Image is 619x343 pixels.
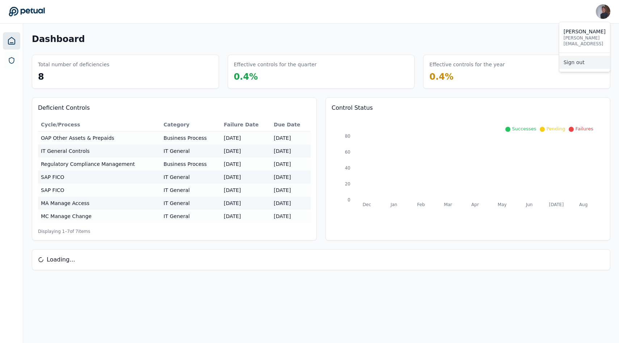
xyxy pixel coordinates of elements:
span: 0.4 % [429,72,454,82]
tspan: 60 [345,150,350,155]
div: Loading... [32,250,610,270]
td: IT General [161,171,221,184]
img: Andrew Li [596,4,610,19]
p: [PERSON_NAME] [564,28,606,35]
h3: Deficient Controls [38,104,311,112]
td: [DATE] [271,210,311,223]
span: 0.4 % [234,72,258,82]
tspan: Apr [471,202,479,207]
th: Due Date [271,118,311,131]
td: IT General [161,197,221,210]
td: [DATE] [221,197,271,210]
td: IT General [161,210,221,223]
h3: Total number of deficiencies [38,61,109,68]
span: Successes [512,126,536,131]
th: Cycle/Process [38,118,161,131]
h3: Effective controls for the quarter [234,61,317,68]
td: [DATE] [271,145,311,158]
td: [DATE] [221,210,271,223]
h3: Effective controls for the year [429,61,505,68]
h1: Dashboard [32,33,85,45]
td: Regulatory Compliance Management [38,158,161,171]
td: SAP FICO [38,171,161,184]
td: [DATE] [221,158,271,171]
tspan: 0 [348,197,350,202]
tspan: Dec [363,202,371,207]
td: Business Process [161,158,221,171]
tspan: May [498,202,507,207]
span: 8 [38,72,44,82]
a: SOC 1 Reports [4,53,20,68]
span: Pending [546,126,565,131]
td: [DATE] [221,131,271,145]
td: Business Process [161,131,221,145]
td: SAP FICO [38,184,161,197]
th: Category [161,118,221,131]
td: MA Manage Access [38,197,161,210]
span: Failures [575,126,593,131]
tspan: 40 [345,166,350,171]
span: Displaying 1– 7 of 7 items [38,229,90,234]
tspan: 80 [345,134,350,139]
td: IT General [161,184,221,197]
tspan: Aug [579,202,588,207]
td: [DATE] [271,131,311,145]
tspan: [DATE] [549,202,564,207]
p: [PERSON_NAME][EMAIL_ADDRESS] [564,35,606,47]
td: [DATE] [271,158,311,171]
td: OAP Other Assets & Prepaids [38,131,161,145]
td: IT General [161,145,221,158]
a: Dashboard [3,32,20,50]
tspan: Jan [390,202,397,207]
a: Sign out [559,56,610,69]
tspan: Feb [417,202,425,207]
td: [DATE] [271,197,311,210]
th: Failure Date [221,118,271,131]
td: [DATE] [221,184,271,197]
td: [DATE] [221,145,271,158]
td: MC Manage Change [38,210,161,223]
td: [DATE] [221,171,271,184]
h3: Control Status [332,104,604,112]
tspan: Mar [444,202,452,207]
a: Go to Dashboard [9,7,45,17]
td: [DATE] [271,184,311,197]
tspan: 20 [345,181,350,187]
td: [DATE] [271,171,311,184]
td: IT General Controls [38,145,161,158]
tspan: Jun [526,202,533,207]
